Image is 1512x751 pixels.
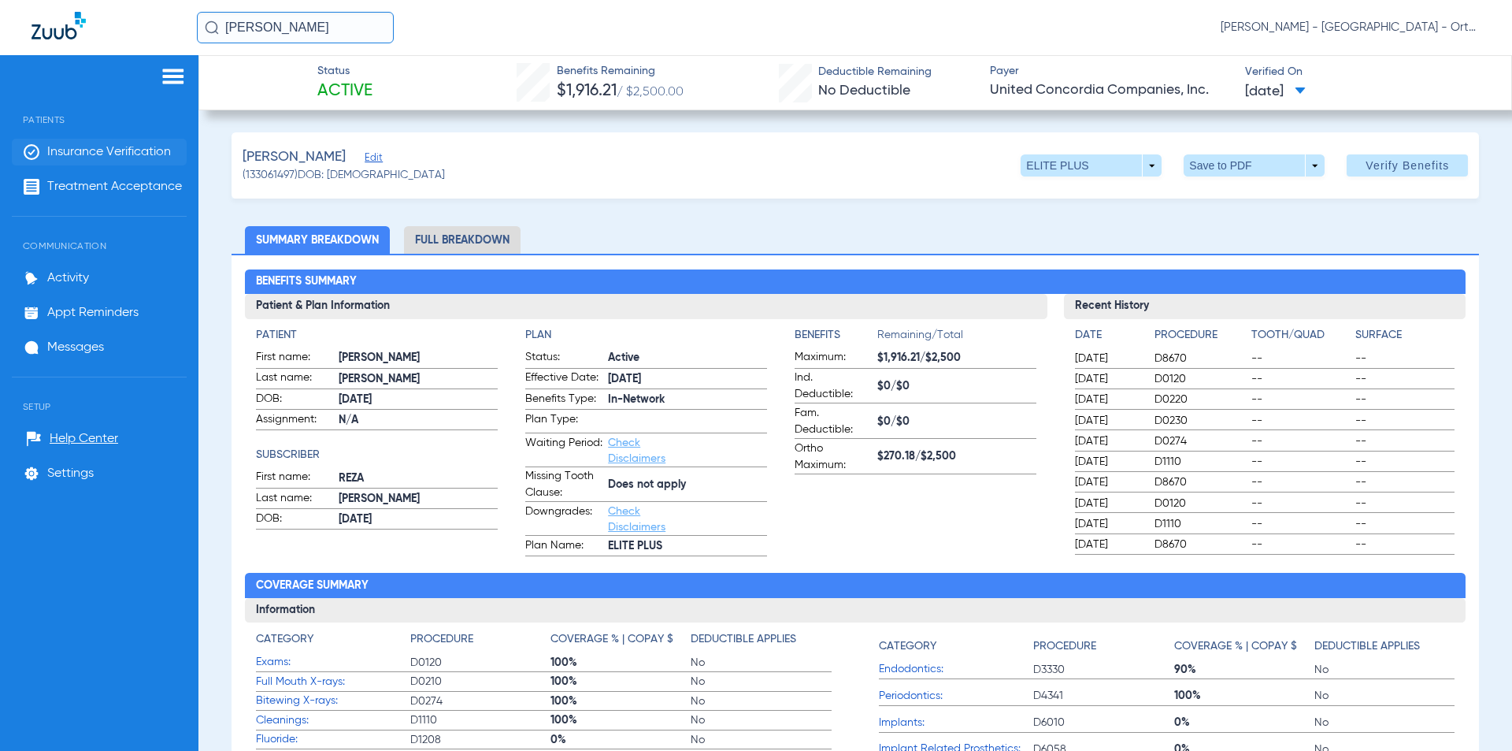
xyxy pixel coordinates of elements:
input: Search for patients [197,12,394,43]
span: Help Center [50,431,118,447]
span: DOB: [256,391,333,410]
span: [DATE] [1075,474,1141,490]
app-breakdown-title: Coverage % | Copay $ [550,631,691,653]
h3: Recent History [1064,294,1466,319]
span: Plan Name: [525,537,602,556]
span: Verify Benefits [1366,159,1449,172]
h3: Information [245,598,1466,623]
span: [PERSON_NAME] - [GEOGRAPHIC_DATA] - Ortho | The Super Dentists [1221,20,1480,35]
a: Help Center [26,431,118,447]
span: No [691,655,831,671]
span: D0120 [410,655,550,671]
span: Cleanings: [256,712,410,729]
app-breakdown-title: Category [879,631,1033,660]
span: [DATE] [608,371,767,388]
span: Missing Tooth Clause: [525,468,602,501]
span: 100% [550,655,691,671]
span: (133061497) DOB: [DEMOGRAPHIC_DATA] [243,167,445,184]
span: -- [1355,351,1455,366]
span: [DATE] [1245,82,1306,102]
h4: Coverage % | Copay $ [550,631,673,648]
app-breakdown-title: Procedure [1033,631,1173,660]
h4: Patient [256,327,498,344]
span: -- [1355,496,1455,511]
span: D6010 [1033,715,1173,731]
span: -- [1251,371,1351,387]
span: -- [1355,537,1455,552]
span: Treatment Acceptance [47,179,182,195]
a: Check Disclaimers [608,506,665,533]
h2: Benefits Summary [245,270,1466,295]
span: Endodontics: [879,661,1033,678]
span: 0% [1174,715,1314,731]
span: No [691,712,831,728]
span: No [691,674,831,690]
span: D1208 [410,732,550,748]
span: In-Network [608,392,767,408]
h4: Procedure [410,631,473,648]
h4: Procedure [1154,327,1246,344]
span: Bitewing X-rays: [256,693,410,709]
span: No Deductible [818,84,910,98]
span: No [1314,662,1455,678]
h4: Procedure [1033,638,1096,655]
span: Communication [12,217,187,251]
span: D0120 [1154,496,1246,511]
span: Settings [47,466,94,481]
span: Active [608,350,767,366]
span: -- [1251,496,1351,511]
app-breakdown-title: Deductible Applies [691,631,831,653]
span: 100% [1174,688,1314,704]
span: D3330 [1033,662,1173,678]
span: Setup [12,377,187,412]
span: No [691,732,831,748]
span: Does not apply [608,477,767,493]
h3: Patient & Plan Information [245,294,1047,319]
span: First name: [256,349,333,368]
span: Verified On [1245,64,1487,80]
span: ELITE PLUS [608,538,767,555]
h4: Subscriber [256,447,498,463]
span: [DATE] [1075,392,1141,407]
span: [PERSON_NAME] [339,350,498,366]
h4: Plan [525,327,767,344]
h4: Coverage % | Copay $ [1174,638,1297,655]
span: D0220 [1154,392,1246,407]
span: $1,916.21 [557,83,617,99]
iframe: Chat Widget [1433,675,1512,751]
span: United Concordia Companies, Inc. [990,80,1232,100]
span: Activity [47,270,89,286]
span: Downgrades: [525,504,602,535]
app-breakdown-title: Date [1075,327,1141,349]
app-breakdown-title: Procedure [1154,327,1246,349]
app-breakdown-title: Surface [1355,327,1455,349]
span: -- [1251,454,1351,470]
span: D1110 [410,712,550,728]
span: -- [1355,413,1455,429]
span: -- [1355,516,1455,532]
app-breakdown-title: Procedure [410,631,550,653]
span: No [1314,688,1455,704]
span: REZA [339,470,498,487]
li: Full Breakdown [404,226,521,254]
span: Benefits Type: [525,391,602,410]
span: -- [1251,392,1351,407]
span: -- [1355,392,1455,407]
span: Waiting Period: [525,435,602,467]
span: D1110 [1154,454,1246,470]
span: [DATE] [1075,413,1141,429]
span: Periodontics: [879,688,1033,705]
span: Active [317,80,372,102]
span: [DATE] [1075,433,1141,449]
app-breakdown-title: Coverage % | Copay $ [1174,631,1314,660]
span: Remaining/Total [877,327,1036,349]
span: 90% [1174,662,1314,678]
img: Search Icon [205,20,219,35]
span: D0274 [1154,433,1246,449]
span: Effective Date: [525,370,602,389]
span: Patients [12,91,187,125]
span: $0/$0 [877,378,1036,395]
